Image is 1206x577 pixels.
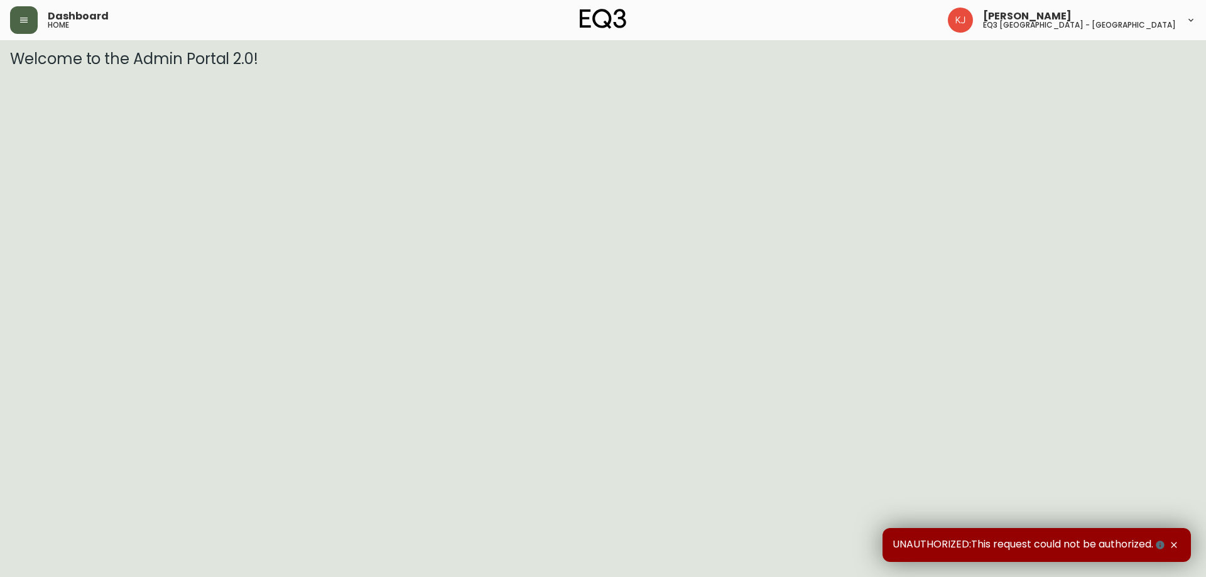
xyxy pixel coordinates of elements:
[893,538,1167,552] span: UNAUTHORIZED:This request could not be authorized.
[580,9,626,29] img: logo
[983,11,1072,21] span: [PERSON_NAME]
[48,11,109,21] span: Dashboard
[948,8,973,33] img: 24a625d34e264d2520941288c4a55f8e
[983,21,1176,29] h5: eq3 [GEOGRAPHIC_DATA] - [GEOGRAPHIC_DATA]
[10,50,1196,68] h3: Welcome to the Admin Portal 2.0!
[48,21,69,29] h5: home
